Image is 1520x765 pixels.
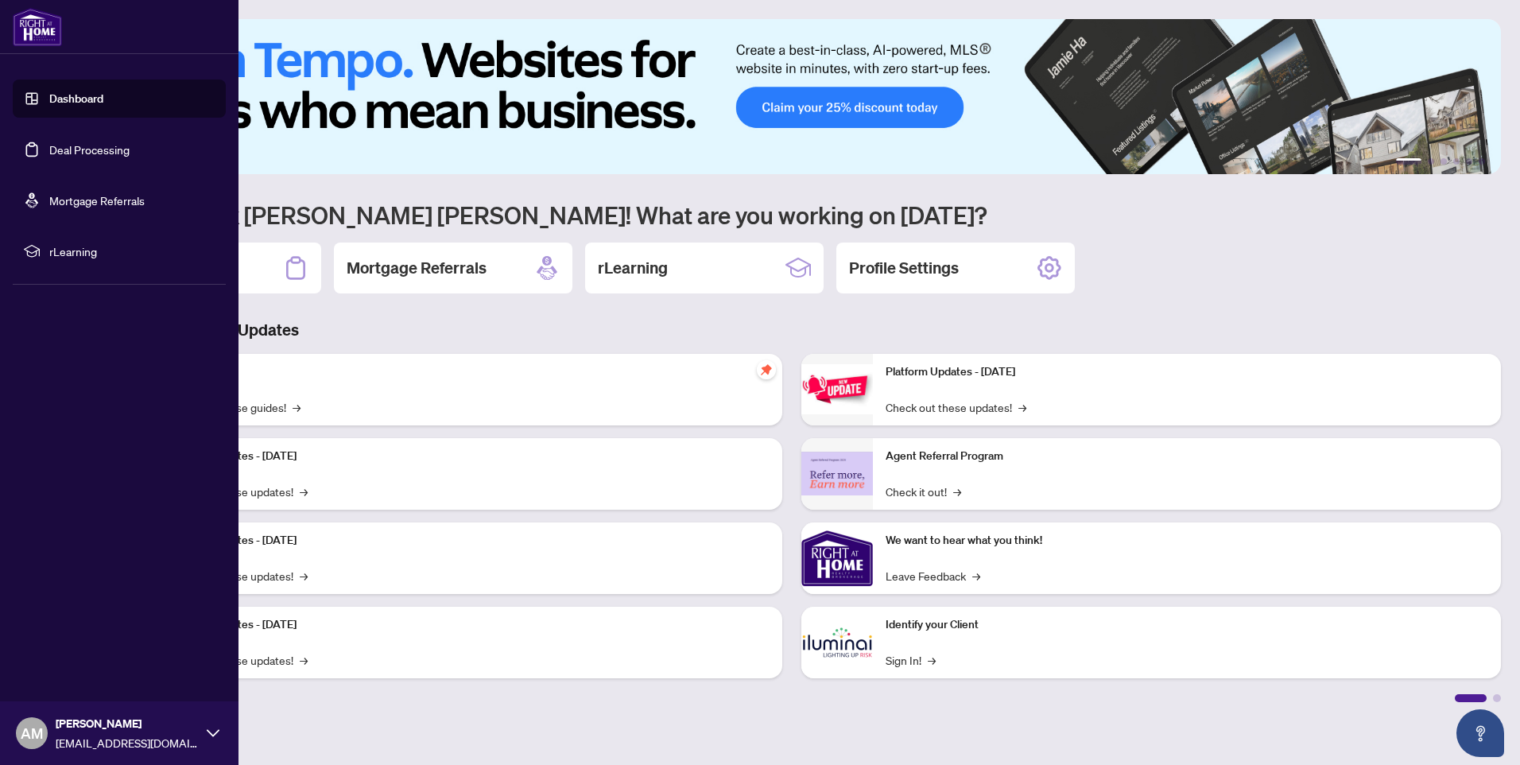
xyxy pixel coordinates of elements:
[49,193,145,208] a: Mortgage Referrals
[167,532,770,549] p: Platform Updates - [DATE]
[13,8,62,46] img: logo
[953,483,961,500] span: →
[886,532,1488,549] p: We want to hear what you think!
[56,715,199,732] span: [PERSON_NAME]
[1466,158,1472,165] button: 5
[886,398,1026,416] a: Check out these updates!→
[21,722,43,744] span: AM
[598,257,668,279] h2: rLearning
[83,200,1501,230] h1: Welcome back [PERSON_NAME] [PERSON_NAME]! What are you working on [DATE]?
[1428,158,1434,165] button: 2
[886,483,961,500] a: Check it out!→
[886,651,936,669] a: Sign In!→
[300,567,308,584] span: →
[1018,398,1026,416] span: →
[972,567,980,584] span: →
[801,364,873,414] img: Platform Updates - June 23, 2025
[167,448,770,465] p: Platform Updates - [DATE]
[300,651,308,669] span: →
[801,522,873,594] img: We want to hear what you think!
[1453,158,1460,165] button: 4
[1396,158,1421,165] button: 1
[757,360,776,379] span: pushpin
[886,616,1488,634] p: Identify your Client
[1479,158,1485,165] button: 6
[886,448,1488,465] p: Agent Referral Program
[849,257,959,279] h2: Profile Settings
[300,483,308,500] span: →
[801,607,873,678] img: Identify your Client
[1441,158,1447,165] button: 3
[347,257,487,279] h2: Mortgage Referrals
[49,142,130,157] a: Deal Processing
[1456,709,1504,757] button: Open asap
[886,363,1488,381] p: Platform Updates - [DATE]
[928,651,936,669] span: →
[886,567,980,584] a: Leave Feedback→
[49,243,215,260] span: rLearning
[293,398,301,416] span: →
[83,19,1501,174] img: Slide 0
[801,452,873,495] img: Agent Referral Program
[83,319,1501,341] h3: Brokerage & Industry Updates
[167,616,770,634] p: Platform Updates - [DATE]
[167,363,770,381] p: Self-Help
[56,734,199,751] span: [EMAIL_ADDRESS][DOMAIN_NAME]
[49,91,103,106] a: Dashboard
